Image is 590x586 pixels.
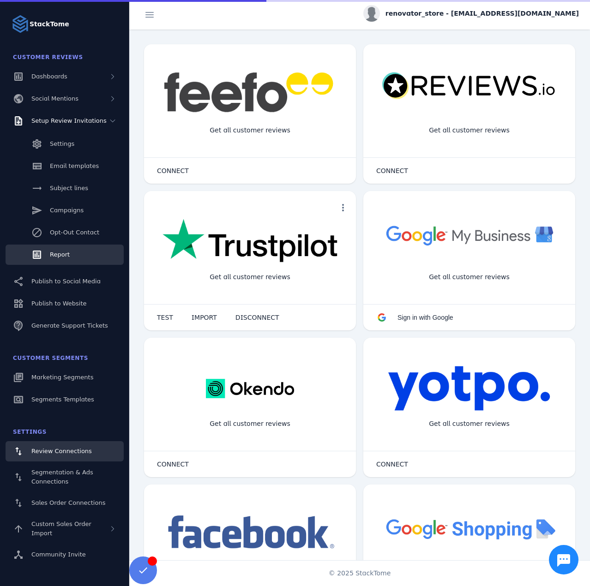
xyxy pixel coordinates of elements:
[397,314,453,321] span: Sign in with Google
[31,278,101,285] span: Publish to Social Media
[6,493,124,513] a: Sales Order Connections
[202,265,298,289] div: Get all customer reviews
[31,300,86,307] span: Publish to Website
[30,19,69,29] strong: StackTome
[376,167,408,174] span: CONNECT
[31,520,91,537] span: Custom Sales Order Import
[226,308,289,327] button: DISCONNECT
[182,308,226,327] button: IMPORT
[50,162,99,169] span: Email templates
[6,245,124,265] a: Report
[50,251,70,258] span: Report
[382,219,557,251] img: googlebusiness.png
[163,72,337,113] img: feefo.png
[13,54,83,60] span: Customer Reviews
[157,167,189,174] span: CONNECT
[157,314,173,321] span: TEST
[334,198,352,217] button: more
[50,185,88,191] span: Subject lines
[235,314,279,321] span: DISCONNECT
[6,389,124,410] a: Segments Templates
[6,134,124,154] a: Settings
[31,499,105,506] span: Sales Order Connections
[148,308,182,327] button: TEST
[206,365,294,412] img: okendo.webp
[421,118,517,143] div: Get all customer reviews
[192,314,217,321] span: IMPORT
[382,72,557,100] img: reviewsio.svg
[13,355,88,361] span: Customer Segments
[202,412,298,436] div: Get all customer reviews
[202,118,298,143] div: Get all customer reviews
[367,308,463,327] button: Sign in with Google
[382,512,557,545] img: googleshopping.png
[367,161,417,180] button: CONNECT
[50,140,74,147] span: Settings
[6,316,124,336] a: Generate Support Tickets
[385,9,579,18] span: renovator_store - [EMAIL_ADDRESS][DOMAIN_NAME]
[6,544,124,565] a: Community Invite
[148,455,198,473] button: CONNECT
[31,322,108,329] span: Generate Support Tickets
[31,396,94,403] span: Segments Templates
[31,374,93,381] span: Marketing Segments
[6,441,124,461] a: Review Connections
[31,448,92,454] span: Review Connections
[363,5,579,22] button: renovator_store - [EMAIL_ADDRESS][DOMAIN_NAME]
[157,461,189,467] span: CONNECT
[31,73,67,80] span: Dashboards
[6,156,124,176] a: Email templates
[148,161,198,180] button: CONNECT
[329,568,391,578] span: © 2025 StackTome
[6,463,124,491] a: Segmentation & Ads Connections
[31,117,107,124] span: Setup Review Invitations
[6,200,124,221] a: Campaigns
[50,207,84,214] span: Campaigns
[388,365,551,412] img: yotpo.png
[13,429,47,435] span: Settings
[376,461,408,467] span: CONNECT
[31,469,93,485] span: Segmentation & Ads Connections
[6,271,124,292] a: Publish to Social Media
[363,5,380,22] img: profile.jpg
[31,95,78,102] span: Social Mentions
[163,512,337,553] img: facebook.png
[50,229,99,236] span: Opt-Out Contact
[415,558,524,583] div: Import Products from Google
[6,367,124,388] a: Marketing Segments
[11,15,30,33] img: Logo image
[421,265,517,289] div: Get all customer reviews
[367,455,417,473] button: CONNECT
[421,412,517,436] div: Get all customer reviews
[6,178,124,198] a: Subject lines
[6,222,124,243] a: Opt-Out Contact
[163,219,337,264] img: trustpilot.png
[6,293,124,314] a: Publish to Website
[31,551,86,558] span: Community Invite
